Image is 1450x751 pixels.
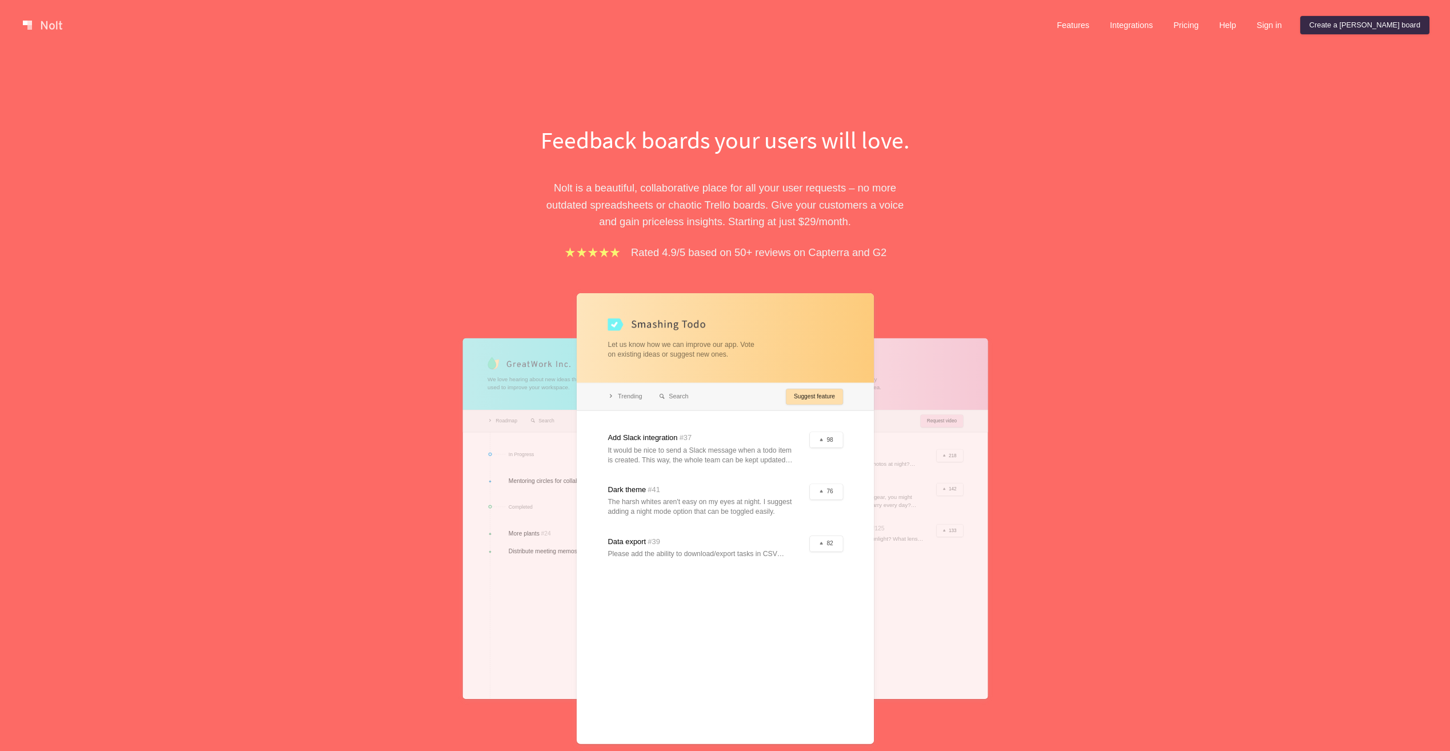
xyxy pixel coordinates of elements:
[528,123,922,157] h1: Feedback boards your users will love.
[1300,16,1429,34] a: Create a [PERSON_NAME] board
[1164,16,1208,34] a: Pricing
[1248,16,1291,34] a: Sign in
[1101,16,1162,34] a: Integrations
[1210,16,1245,34] a: Help
[631,244,886,261] p: Rated 4.9/5 based on 50+ reviews on Capterra and G2
[1048,16,1099,34] a: Features
[564,246,622,259] img: stars.b067e34983.png
[528,179,922,230] p: Nolt is a beautiful, collaborative place for all your user requests – no more outdated spreadshee...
